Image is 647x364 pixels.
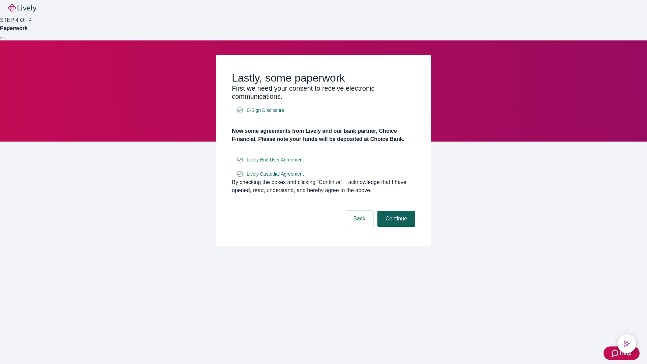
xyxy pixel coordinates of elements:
[245,156,305,164] a: e-sign disclosure document
[617,334,636,353] button: chat
[247,156,304,163] span: Lively End User Agreement
[232,71,415,84] h2: Lastly, some paperwork
[8,4,36,12] img: Lively
[345,211,373,227] button: Back
[232,84,415,100] h3: First we need your consent to receive electronic communications.
[247,107,284,114] span: E-Sign Disclosure
[612,349,620,357] svg: Zendesk support icon
[377,211,415,227] button: Continue
[623,340,630,347] svg: Lively AI Assistant
[604,346,640,360] button: Zendesk support iconHelp
[232,127,415,143] h4: Now some agreements from Lively and our bank partner, Choice Financial. Please note your funds wi...
[620,349,631,357] span: Help
[245,106,285,115] a: e-sign disclosure document
[247,171,304,178] span: Lively Custodial Agreement
[232,178,415,194] div: By checking the boxes and clicking “Continue", I acknowledge that I have opened, read, understand...
[245,170,305,178] a: e-sign disclosure document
